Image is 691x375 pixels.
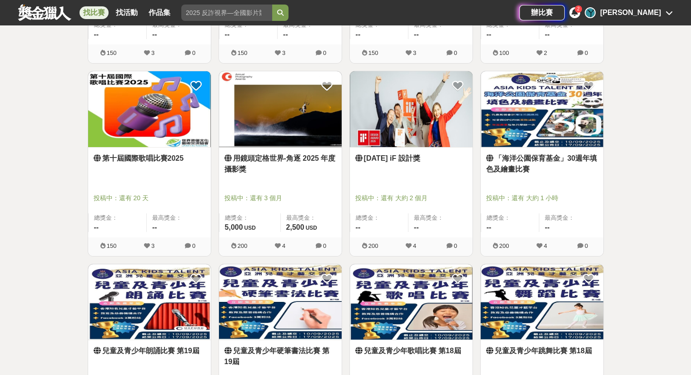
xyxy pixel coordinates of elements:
[368,242,378,249] span: 200
[145,6,174,19] a: 作品集
[225,223,243,231] span: 5,000
[323,49,326,56] span: 0
[486,153,598,175] a: 「海洋公園保育基金」30週年填色及繪畫比賽
[350,264,472,340] a: Cover Image
[94,153,205,164] a: 第十屆國際歌唱比賽2025
[585,49,588,56] span: 0
[286,213,336,222] span: 最高獎金：
[224,193,336,203] span: 投稿中：還有 3 個月
[244,225,256,231] span: USD
[544,49,547,56] span: 2
[238,49,248,56] span: 150
[152,223,157,231] span: --
[225,213,275,222] span: 總獎金：
[355,345,467,356] a: 兒童及青少年歌唱比賽 第18屆
[414,30,419,38] span: --
[499,242,509,249] span: 200
[192,49,195,56] span: 0
[356,213,403,222] span: 總獎金：
[481,264,603,340] img: Cover Image
[350,71,472,148] a: Cover Image
[356,223,361,231] span: --
[224,153,336,175] a: 用鏡頭定格世界-角逐 2025 年度攝影獎
[224,345,336,367] a: 兒童及青少年硬筆書法比賽 第19屆
[94,30,99,38] span: --
[481,71,603,147] img: Cover Image
[88,71,211,147] img: Cover Image
[454,49,457,56] span: 0
[356,30,361,38] span: --
[152,213,205,222] span: 最高獎金：
[499,49,509,56] span: 100
[238,242,248,249] span: 200
[94,213,141,222] span: 總獎金：
[487,213,534,222] span: 總獎金：
[306,225,317,231] span: USD
[112,6,141,19] a: 找活動
[355,193,467,203] span: 投稿中：還有 大約 2 個月
[88,71,211,148] a: Cover Image
[486,345,598,356] a: 兒童及青少年跳舞比賽 第18屆
[88,264,211,340] img: Cover Image
[414,223,419,231] span: --
[107,242,117,249] span: 150
[80,6,109,19] a: 找比賽
[454,242,457,249] span: 0
[282,242,285,249] span: 4
[283,30,288,38] span: --
[577,6,580,11] span: 2
[282,49,285,56] span: 3
[519,5,565,20] a: 辦比賽
[487,30,492,38] span: --
[545,213,598,222] span: 最高獎金：
[181,5,272,21] input: 2025 反詐視界—全國影片競賽
[545,223,550,231] span: --
[600,7,661,18] div: [PERSON_NAME]
[350,264,472,340] img: Cover Image
[323,242,326,249] span: 0
[350,71,472,147] img: Cover Image
[225,30,230,38] span: --
[192,242,195,249] span: 0
[151,242,154,249] span: 3
[486,193,598,203] span: 投稿中：還有 大約 1 小時
[94,223,99,231] span: --
[219,71,342,148] a: Cover Image
[88,264,211,340] a: Cover Image
[219,71,342,147] img: Cover Image
[545,30,550,38] span: --
[414,213,467,222] span: 最高獎金：
[94,193,205,203] span: 投稿中：還有 20 天
[94,345,205,356] a: 兒童及青少年朗誦比賽 第19屆
[151,49,154,56] span: 3
[544,242,547,249] span: 4
[413,49,416,56] span: 3
[481,71,603,148] a: Cover Image
[368,49,378,56] span: 150
[219,264,342,340] a: Cover Image
[585,7,596,18] div: ㄚ
[481,264,603,340] a: Cover Image
[487,223,492,231] span: --
[219,264,342,340] img: Cover Image
[152,30,157,38] span: --
[413,242,416,249] span: 4
[107,49,117,56] span: 150
[355,153,467,164] a: [DATE] iF 設計獎
[286,223,304,231] span: 2,500
[585,242,588,249] span: 0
